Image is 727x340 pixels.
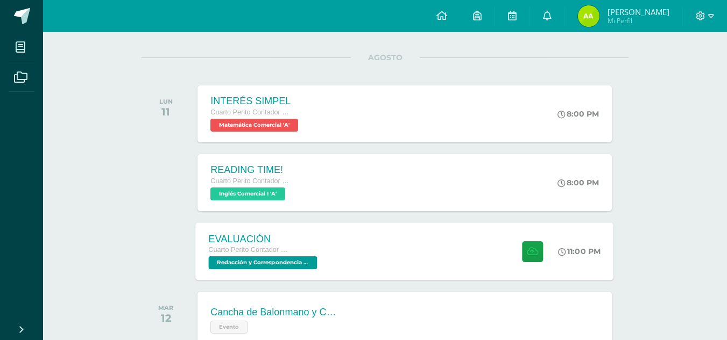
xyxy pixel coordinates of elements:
div: 11 [159,105,173,118]
div: 12 [158,312,173,324]
div: 11:00 PM [559,247,601,256]
span: Cuarto Perito Contador con Orientación en Computación [209,246,291,254]
span: Redacción y Correspondencia Mercantil 'A' [209,256,317,269]
img: 760dcc1ed53ca33840946989987cded5.png [578,5,599,27]
div: LUN [159,98,173,105]
div: 8:00 PM [557,109,599,119]
span: [PERSON_NAME] [608,6,669,17]
div: READING TIME! [210,164,291,176]
span: AGOSTO [351,53,420,62]
span: Evento [210,321,248,334]
span: Cuarto Perito Contador con Orientación en Computación [210,177,291,185]
span: Matemática Comercial 'A' [210,119,298,132]
div: EVALUACIÓN [209,233,320,244]
div: INTERÉS SIMPEL [210,96,301,107]
span: Cuarto Perito Contador con Orientación en Computación [210,108,291,116]
div: Cancha de Balonmano y Contenido [210,307,340,318]
div: 8:00 PM [557,178,599,187]
span: Mi Perfil [608,16,669,25]
div: MAR [158,304,173,312]
span: Inglés Comercial I 'A' [210,187,285,200]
